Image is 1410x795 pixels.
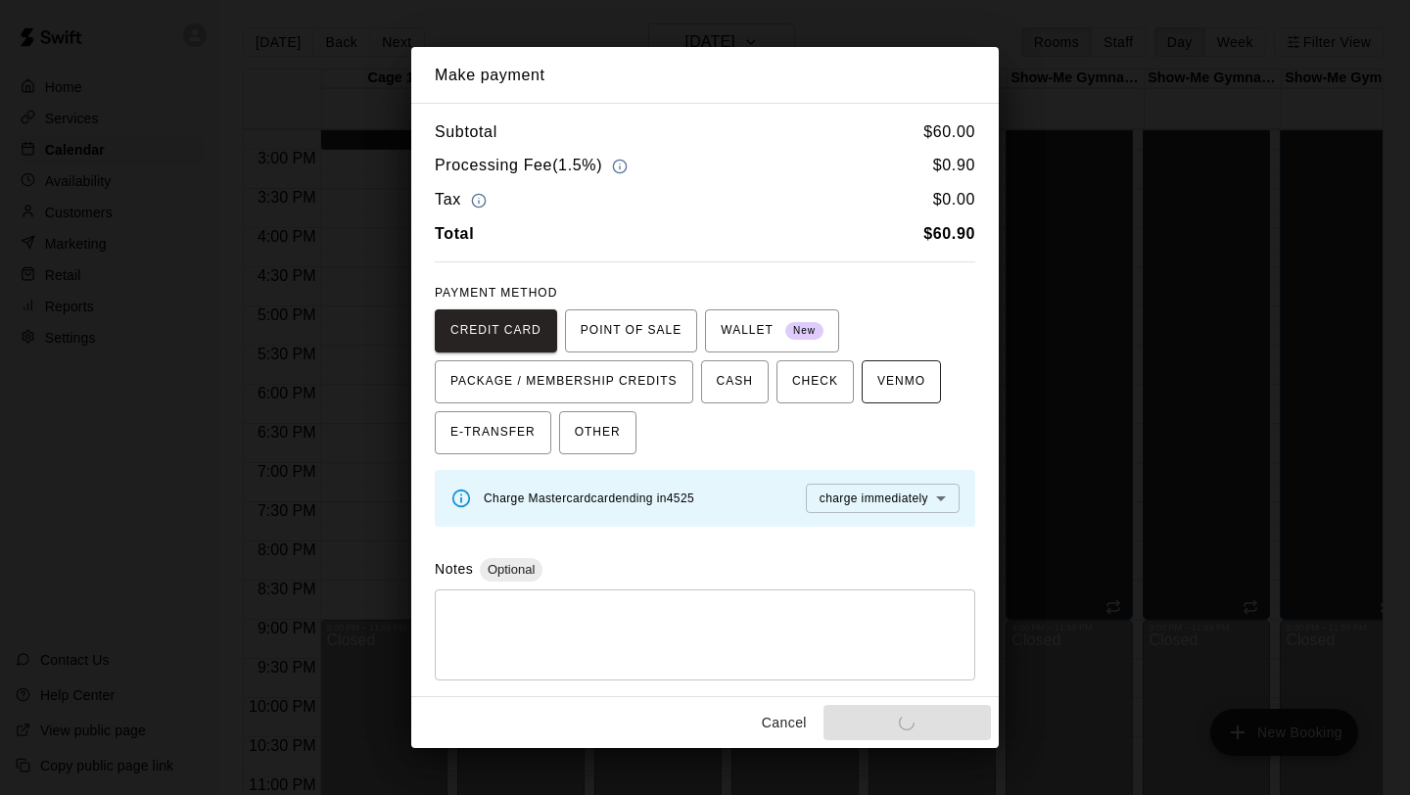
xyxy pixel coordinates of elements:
[559,411,636,454] button: OTHER
[705,309,839,352] button: WALLET New
[933,187,975,213] h6: $ 0.00
[450,366,678,397] span: PACKAGE / MEMBERSHIP CREDITS
[820,491,928,505] span: charge immediately
[923,225,975,242] b: $ 60.90
[933,153,975,179] h6: $ 0.90
[717,366,753,397] span: CASH
[480,562,542,577] span: Optional
[450,417,536,448] span: E-TRANSFER
[435,360,693,403] button: PACKAGE / MEMBERSHIP CREDITS
[565,309,697,352] button: POINT OF SALE
[776,360,854,403] button: CHECK
[435,119,497,145] h6: Subtotal
[721,315,823,347] span: WALLET
[435,153,633,179] h6: Processing Fee ( 1.5% )
[862,360,941,403] button: VENMO
[923,119,975,145] h6: $ 60.00
[435,225,474,242] b: Total
[877,366,925,397] span: VENMO
[581,315,681,347] span: POINT OF SALE
[435,411,551,454] button: E-TRANSFER
[484,491,694,505] span: Charge Mastercard card ending in 4525
[450,315,541,347] span: CREDIT CARD
[435,309,557,352] button: CREDIT CARD
[701,360,769,403] button: CASH
[435,187,492,213] h6: Tax
[435,561,473,577] label: Notes
[575,417,621,448] span: OTHER
[411,47,999,104] h2: Make payment
[753,705,816,741] button: Cancel
[785,318,823,345] span: New
[792,366,838,397] span: CHECK
[435,286,557,300] span: PAYMENT METHOD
